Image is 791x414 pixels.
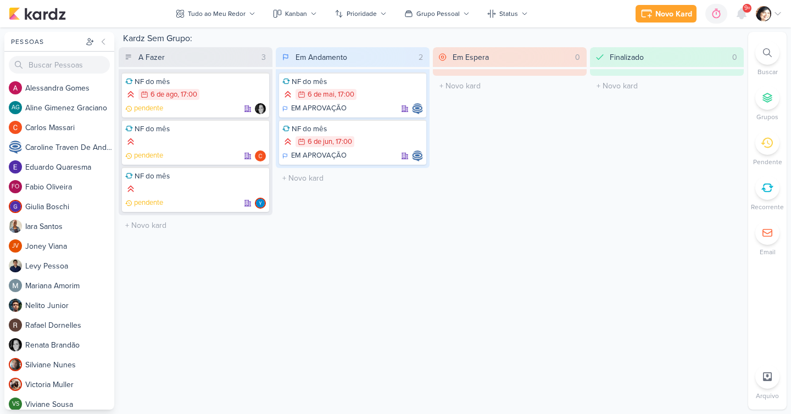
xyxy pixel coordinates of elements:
div: I a r a S a n t o s [25,221,114,232]
div: Finalizado [610,52,644,63]
div: 6 de jun [308,138,332,146]
img: Eduardo Quaresma [9,160,22,174]
div: L e v y P e s s o a [25,260,114,272]
input: + Novo kard [435,78,584,94]
div: Joney Viana [9,239,22,253]
div: 0 [728,52,742,63]
img: Alessandra Gomes [9,81,22,94]
div: NF do mês [282,124,423,134]
div: Responsável: Caroline Traven De Andrade [412,103,423,114]
div: 3 [257,52,270,63]
div: , 17:00 [332,138,352,146]
img: Giulia Boschi [9,200,22,213]
img: Nelito Junior [9,299,22,312]
div: R a f a e l D o r n e l l e s [25,320,114,331]
p: JV [12,243,19,249]
p: Recorrente [751,202,784,212]
p: Email [760,247,776,257]
input: Buscar Pessoas [9,56,110,74]
p: Grupos [756,112,778,122]
img: Yasmim Ferreira [255,198,266,209]
div: 6 de mai [308,91,335,98]
p: FO [12,184,19,190]
p: pendente [134,150,163,161]
div: V i v i a n e S o u s a [25,399,114,410]
img: Caroline Traven De Andrade [9,141,22,154]
div: NF do mês [125,124,266,134]
div: Pessoas [9,37,83,47]
div: NF do mês [125,77,266,87]
div: V i c t o r i a M u l l e r [25,379,114,390]
div: Em Andamento [296,52,347,63]
img: Silviane Nunes [9,358,22,371]
img: kardz.app [9,7,66,20]
div: G i u l i a B o s c h i [25,201,114,212]
img: Carlos Massari [9,121,22,134]
li: Ctrl + F [748,41,787,77]
p: VS [12,401,19,407]
p: Buscar [757,67,778,77]
div: , 17:00 [177,91,197,98]
p: Pendente [753,157,782,167]
div: A Fazer [138,52,165,63]
img: Iara Santos [9,220,22,233]
div: Responsável: Renata Brandão [255,103,266,114]
div: Em Espera [453,52,489,63]
div: NF do mês [125,171,266,181]
div: Prioridade Alta [125,89,136,100]
div: 2 [414,52,427,63]
div: Novo Kard [655,8,692,20]
button: Novo Kard [636,5,697,23]
img: Lucimara Paz [756,6,771,21]
div: E d u a r d o Q u a r e s m a [25,161,114,173]
div: Viviane Sousa [9,398,22,411]
img: Carlos Massari [255,150,266,161]
img: Caroline Traven De Andrade [412,103,423,114]
div: EM APROVAÇÃO [282,150,347,161]
div: M a r i a n a A m o r i m [25,280,114,292]
div: C a r l o s M a s s a r i [25,122,114,133]
img: Caroline Traven De Andrade [412,150,423,161]
img: Renata Brandão [255,103,266,114]
div: 6 de ago [151,91,177,98]
div: C a r o l i n e T r a v e n D e A n d r a d e [25,142,114,153]
div: 0 [571,52,584,63]
div: NF do mês [282,77,423,87]
div: , 17:00 [335,91,354,98]
img: Levy Pessoa [9,259,22,272]
div: S i l v i a n e N u n e s [25,359,114,371]
img: Rafael Dornelles [9,318,22,332]
div: J o n e y V i a n a [25,240,114,252]
div: Responsável: Caroline Traven De Andrade [412,150,423,161]
span: 9+ [744,4,750,13]
img: Mariana Amorim [9,279,22,292]
p: AG [12,105,20,111]
div: EM APROVAÇÃO [282,103,347,114]
div: Prioridade Alta [125,136,136,147]
div: Prioridade Alta [282,89,293,100]
div: Kardz Sem Grupo: [119,32,744,47]
div: A l i n e G i m e n e z G r a c i a n o [25,102,114,114]
img: Renata Brandão [9,338,22,351]
p: pendente [134,198,163,209]
p: EM APROVAÇÃO [291,150,347,161]
p: Arquivo [756,391,779,401]
input: + Novo kard [278,170,427,186]
div: Responsável: Carlos Massari [255,150,266,161]
input: + Novo kard [592,78,742,94]
div: Prioridade Alta [125,183,136,194]
input: + Novo kard [121,217,270,233]
img: Victoria Muller [9,378,22,391]
div: A l e s s a n d r a G o m e s [25,82,114,94]
div: Prioridade Alta [282,136,293,147]
div: Aline Gimenez Graciano [9,101,22,114]
p: pendente [134,103,163,114]
div: Responsável: Yasmim Ferreira [255,198,266,209]
div: N e l i t o J u n i o r [25,300,114,311]
div: Fabio Oliveira [9,180,22,193]
p: EM APROVAÇÃO [291,103,347,114]
div: R e n a t a B r a n d ã o [25,339,114,351]
div: F a b i o O l i v e i r a [25,181,114,193]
